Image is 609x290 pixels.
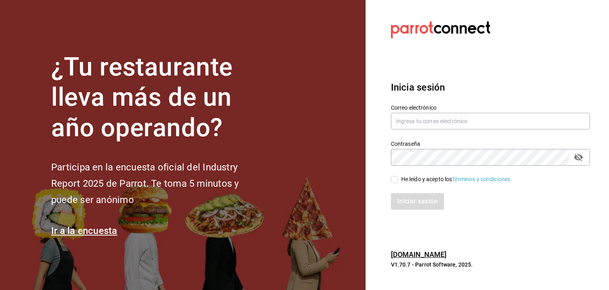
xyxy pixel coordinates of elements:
div: He leído y acepto los [401,175,512,184]
h1: ¿Tu restaurante lleva más de un año operando? [51,52,265,143]
h2: Participa en la encuesta oficial del Industry Report 2025 de Parrot. Te toma 5 minutos y puede se... [51,159,265,208]
p: V1.70.7 - Parrot Software, 2025. [391,261,590,269]
input: Ingresa tu correo electrónico [391,113,590,130]
a: Ir a la encuesta [51,225,117,236]
h3: Inicia sesión [391,80,590,95]
a: [DOMAIN_NAME] [391,250,447,259]
a: Términos y condiciones. [452,176,512,182]
label: Correo electrónico [391,104,590,110]
button: passwordField [572,151,585,164]
label: Contraseña [391,141,590,146]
